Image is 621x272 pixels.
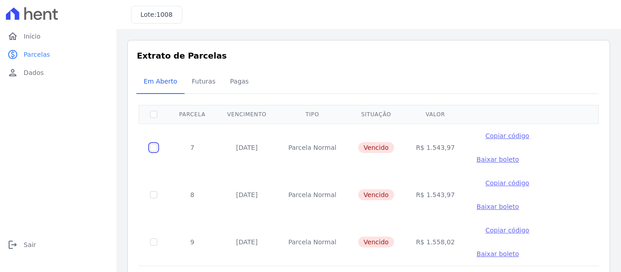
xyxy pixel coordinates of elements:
td: [DATE] [216,124,277,171]
button: Copiar código [476,178,538,188]
td: [DATE] [216,218,277,266]
h3: Extrato de Parcelas [137,49,601,62]
span: Vencido [358,237,394,247]
th: Tipo [277,105,347,124]
a: Pagas [223,70,256,94]
span: Futuras [186,72,221,90]
a: Baixar boleto [476,249,519,258]
td: Parcela Normal [277,171,347,218]
button: Copiar código [476,226,538,235]
a: logoutSair [4,236,113,254]
span: Dados [24,68,44,77]
td: R$ 1.558,02 [405,218,466,266]
span: Baixar boleto [476,156,519,163]
i: home [7,31,18,42]
i: logout [7,239,18,250]
span: Copiar código [486,132,529,139]
span: Em Aberto [138,72,183,90]
a: homeInício [4,27,113,45]
td: 9 [168,218,216,266]
span: Baixar boleto [476,250,519,257]
td: [DATE] [216,171,277,218]
td: 8 [168,171,216,218]
th: Vencimento [216,105,277,124]
span: Copiar código [486,179,529,187]
a: Futuras [185,70,223,94]
span: Sair [24,240,36,249]
span: Copiar código [486,227,529,234]
button: Copiar código [476,131,538,140]
td: R$ 1.543,97 [405,124,466,171]
a: paidParcelas [4,45,113,64]
td: R$ 1.543,97 [405,171,466,218]
span: Pagas [225,72,254,90]
a: Em Aberto [136,70,185,94]
td: Parcela Normal [277,218,347,266]
th: Situação [347,105,405,124]
a: Baixar boleto [476,202,519,211]
span: 1008 [156,11,173,18]
span: Vencido [358,189,394,200]
th: Parcela [168,105,216,124]
td: 7 [168,124,216,171]
th: Valor [405,105,466,124]
span: Início [24,32,40,41]
td: Parcela Normal [277,124,347,171]
i: paid [7,49,18,60]
a: personDados [4,64,113,82]
a: Baixar boleto [476,155,519,164]
i: person [7,67,18,78]
span: Baixar boleto [476,203,519,210]
h3: Lote: [140,10,173,20]
span: Vencido [358,142,394,153]
span: Parcelas [24,50,50,59]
